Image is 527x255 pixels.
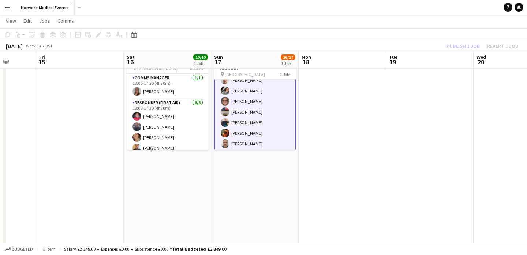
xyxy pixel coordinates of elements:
span: 16 [126,58,135,66]
a: Edit [20,16,35,26]
span: 1 Role [280,72,290,77]
button: Budgeted [4,245,34,253]
div: [DATE] [6,42,23,50]
app-job-card: 13:00-17:30 (4h30m)10/10[PERSON_NAME] Rovers vs Birmingham [GEOGRAPHIC_DATA]3 RolesComms Manager1... [127,42,209,150]
div: BST [45,43,53,49]
span: 19 [388,58,397,66]
span: 17 [213,58,223,66]
span: 1 item [40,246,58,252]
span: [GEOGRAPHIC_DATA] [225,72,265,77]
a: Comms [55,16,77,26]
span: 20 [475,58,486,66]
div: 1 Job [281,61,295,66]
span: Budgeted [12,247,33,252]
span: Tue [389,54,397,60]
span: 15 [38,58,45,66]
span: Jobs [39,18,50,24]
span: Wed [476,54,486,60]
app-job-card: Updated14:00-19:00 (5h)26/27Manchester United vs Arsenal [GEOGRAPHIC_DATA]1 Role[PERSON_NAME][PER... [214,42,296,150]
span: Comms [57,18,74,24]
span: Edit [23,18,32,24]
app-card-role: Responder (First Aid)8/813:00-17:30 (4h30m)[PERSON_NAME][PERSON_NAME][PERSON_NAME][PERSON_NAME] [127,99,209,198]
button: Norwest Medical Events [15,0,75,15]
span: Fri [39,54,45,60]
span: Sat [127,54,135,60]
span: Week 33 [24,43,42,49]
span: 10/10 [193,54,208,60]
div: Salary £2 349.00 + Expenses £0.00 + Subsistence £0.00 = [64,246,226,252]
app-card-role: Comms Manager1/113:00-17:30 (4h30m)[PERSON_NAME] [127,74,209,99]
a: Jobs [36,16,53,26]
span: View [6,18,16,24]
span: Total Budgeted £2 349.00 [172,246,226,252]
span: Mon [302,54,311,60]
div: 1 Job [194,61,208,66]
span: Sun [214,54,223,60]
span: 26/27 [281,54,295,60]
span: 18 [300,58,311,66]
a: View [3,16,19,26]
